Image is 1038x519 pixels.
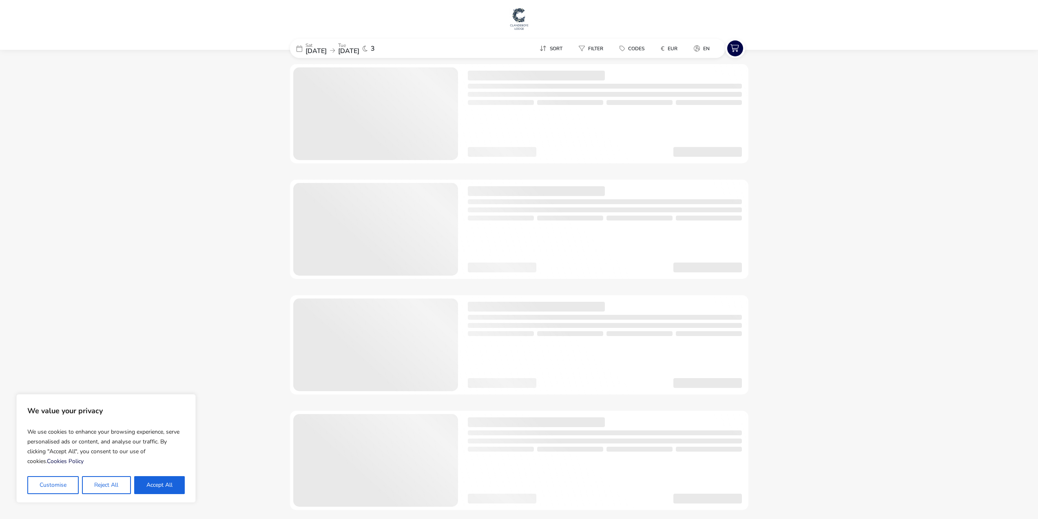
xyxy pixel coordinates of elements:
[27,403,185,419] p: We value your privacy
[588,45,603,52] span: Filter
[533,42,572,54] naf-pibe-menu-bar-item: Sort
[613,42,654,54] naf-pibe-menu-bar-item: Codes
[654,42,687,54] naf-pibe-menu-bar-item: €EUR
[628,45,644,52] span: Codes
[533,42,569,54] button: Sort
[338,47,359,56] span: [DATE]
[338,43,359,48] p: Tue
[613,42,651,54] button: Codes
[305,43,327,48] p: Sat
[290,39,412,58] div: Sat[DATE]Tue[DATE]3
[16,394,196,503] div: We value your privacy
[654,42,684,54] button: €EUR
[687,42,719,54] naf-pibe-menu-bar-item: en
[47,457,84,465] a: Cookies Policy
[661,45,664,53] i: €
[27,476,79,494] button: Customise
[550,45,562,52] span: Sort
[134,476,185,494] button: Accept All
[668,45,677,52] span: EUR
[305,47,327,56] span: [DATE]
[82,476,131,494] button: Reject All
[509,7,529,31] img: Main Website
[687,42,716,54] button: en
[572,42,613,54] naf-pibe-menu-bar-item: Filter
[371,45,375,52] span: 3
[572,42,610,54] button: Filter
[27,424,185,470] p: We use cookies to enhance your browsing experience, serve personalised ads or content, and analys...
[703,45,710,52] span: en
